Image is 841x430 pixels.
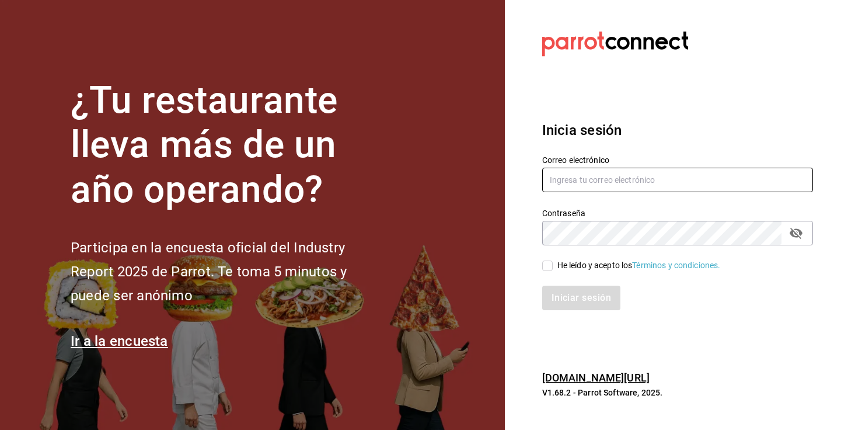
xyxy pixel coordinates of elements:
[542,209,813,217] label: Contraseña
[71,78,386,213] h1: ¿Tu restaurante lleva más de un año operando?
[786,223,806,243] button: passwordField
[542,168,813,192] input: Ingresa tu correo electrónico
[557,259,721,272] div: He leído y acepto los
[632,261,720,270] a: Términos y condiciones.
[542,155,813,164] label: Correo electrónico
[542,372,650,384] a: [DOMAIN_NAME][URL]
[542,120,813,141] h3: Inicia sesión
[542,387,813,398] p: V1.68.2 - Parrot Software, 2025.
[71,236,386,307] h2: Participa en la encuesta oficial del Industry Report 2025 de Parrot. Te toma 5 minutos y puede se...
[71,333,168,349] a: Ir a la encuesta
